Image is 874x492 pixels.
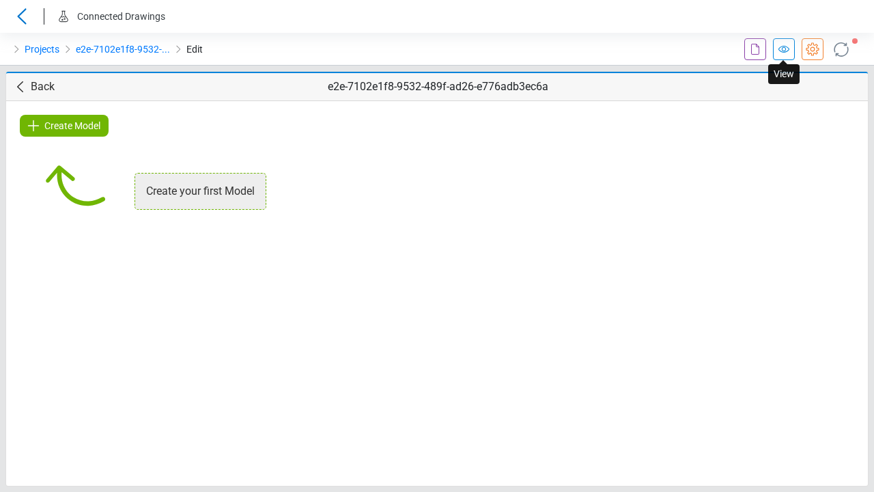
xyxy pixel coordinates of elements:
[328,79,548,95] span: e2e-7102e1f8-9532-489f-ad26-e776adb3ec6a
[12,79,55,95] a: Back
[135,173,266,210] div: Create your first Model
[44,118,100,134] span: Create Model
[186,41,203,57] span: Edit
[768,64,800,84] div: View
[76,41,170,57] a: e2e-7102e1f8-9532-...
[77,11,165,22] span: Connected Drawings
[25,41,59,57] a: Projects
[31,79,55,95] span: Back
